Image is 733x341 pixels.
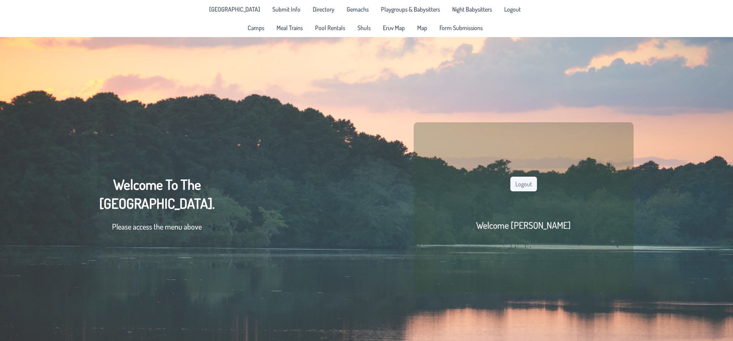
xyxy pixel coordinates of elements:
[248,25,264,31] span: Camps
[417,25,427,31] span: Map
[510,177,537,191] button: Logout
[99,221,215,232] p: Please access the menu above
[277,25,303,31] span: Meal Trains
[205,3,265,15] li: Pine Lake Park
[310,22,350,34] a: Pool Rentals
[342,3,373,15] a: Gemachs
[439,25,483,31] span: Form Submissions
[448,3,496,15] a: Night Babysitters
[357,25,371,31] span: Shuls
[272,22,307,34] a: Meal Trains
[452,6,492,12] span: Night Babysitters
[315,25,345,31] span: Pool Rentals
[308,3,339,15] a: Directory
[209,6,260,12] span: [GEOGRAPHIC_DATA]
[268,3,305,15] a: Submit Info
[347,6,369,12] span: Gemachs
[504,6,521,12] span: Logout
[476,219,571,231] h2: Welcome [PERSON_NAME]
[272,6,300,12] span: Submit Info
[353,22,375,34] a: Shuls
[376,3,444,15] a: Playgroups & Babysitters
[313,6,334,12] span: Directory
[378,22,409,34] a: Eruv Map
[381,6,440,12] span: Playgroups & Babysitters
[413,22,432,34] a: Map
[205,3,265,15] a: [GEOGRAPHIC_DATA]
[99,175,215,240] div: Welcome To The [GEOGRAPHIC_DATA].
[383,25,405,31] span: Eruv Map
[500,3,525,15] li: Logout
[435,22,487,34] a: Form Submissions
[243,22,269,34] a: Camps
